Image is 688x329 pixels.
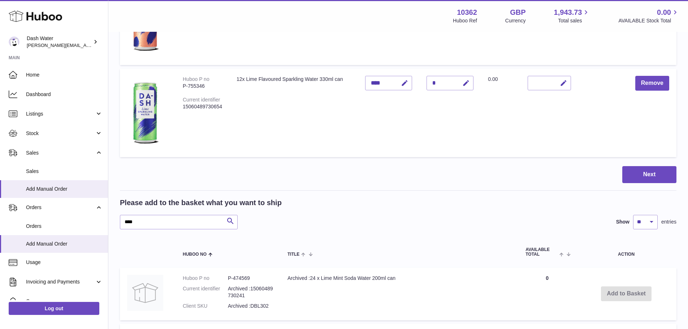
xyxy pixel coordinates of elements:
span: Home [26,72,103,78]
span: Listings [26,111,95,117]
span: Add Manual Order [26,186,103,192]
span: Stock [26,130,95,137]
span: AVAILABLE Stock Total [618,17,679,24]
strong: 10362 [457,8,477,17]
td: 12x Lime Flavoured Sparkling Water 330ml can [229,69,358,157]
span: 1,943.73 [554,8,582,17]
button: Next [622,166,676,183]
td: Archived :24 x Lime Mint Soda Water 200ml can [280,268,518,320]
dt: Client SKU [183,303,228,309]
span: Huboo no [183,252,207,257]
span: Dashboard [26,91,103,98]
img: Archived :24 x Lime Mint Soda Water 200ml can [127,275,163,311]
a: 0.00 AVAILABLE Stock Total [618,8,679,24]
a: Log out [9,302,99,315]
dd: P-474569 [228,275,273,282]
label: Show [616,218,629,225]
button: Remove [635,76,669,91]
span: Title [287,252,299,257]
td: 0 [518,268,576,320]
span: 0.00 [488,76,498,82]
strong: GBP [510,8,525,17]
span: AVAILABLE Total [525,247,558,257]
span: Total sales [558,17,590,24]
dd: Archived :DBL302 [228,303,273,309]
span: entries [661,218,676,225]
span: Add Manual Order [26,241,103,247]
span: [PERSON_NAME][EMAIL_ADDRESS][DOMAIN_NAME] [27,42,145,48]
div: P-755346 [183,83,222,90]
img: 12x Lime Flavoured Sparkling Water 330ml can [127,76,163,148]
dt: Huboo P no [183,275,228,282]
span: Sales [26,168,103,175]
dt: Current identifier [183,285,228,299]
div: Currency [505,17,526,24]
span: Sales [26,150,95,156]
span: Orders [26,223,103,230]
div: Huboo P no [183,76,209,82]
a: 1,943.73 Total sales [554,8,590,24]
h2: Please add to the basket what you want to ship [120,198,282,208]
span: Orders [26,204,95,211]
span: Usage [26,259,103,266]
th: Action [576,240,676,264]
span: Cases [26,298,103,305]
dd: Archived :15060489730241 [228,285,273,299]
div: Current identifier [183,97,220,103]
div: Huboo Ref [453,17,477,24]
span: Invoicing and Payments [26,278,95,285]
span: 0.00 [657,8,671,17]
div: Dash Water [27,35,92,49]
div: 15060489730654 [183,103,222,110]
img: james@dash-water.com [9,36,20,47]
